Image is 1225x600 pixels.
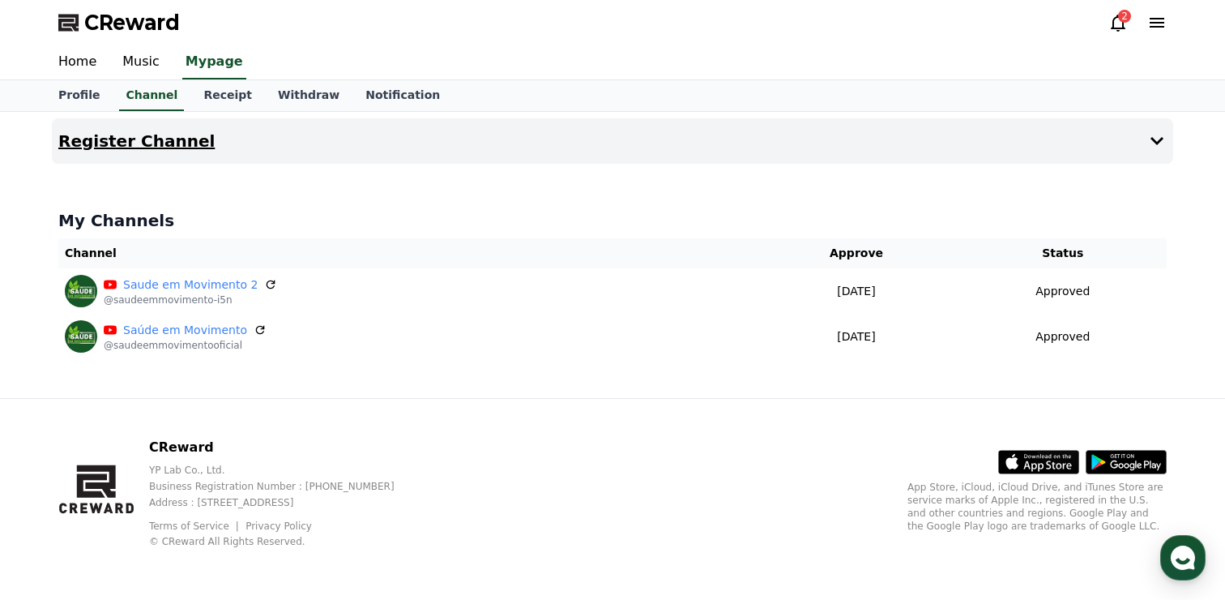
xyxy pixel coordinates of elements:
a: Withdraw [265,80,352,111]
p: Business Registration Number : [PHONE_NUMBER] [149,480,420,493]
a: Messages [107,465,209,506]
span: Messages [134,491,182,504]
span: CReward [84,10,180,36]
p: App Store, iCloud, iCloud Drive, and iTunes Store are service marks of Apple Inc., registered in ... [907,481,1167,533]
a: Saúde em Movimento [123,322,247,339]
a: Saude em Movimento 2 [123,276,258,294]
p: @saudeemmovimento-i5n [104,294,277,306]
button: Register Channel [52,118,1173,164]
a: Channel [119,80,184,111]
th: Status [959,238,1167,268]
a: Terms of Service [149,521,241,532]
p: Address : [STREET_ADDRESS] [149,496,420,509]
h4: Register Channel [58,132,215,150]
p: @saudeemmovimentooficial [104,339,267,352]
p: Approved [1035,283,1090,300]
p: [DATE] [761,328,953,345]
p: © CReward All Rights Reserved. [149,535,420,548]
p: [DATE] [761,283,953,300]
span: Settings [240,490,280,503]
p: Approved [1035,328,1090,345]
a: Settings [209,465,311,506]
span: Home [41,490,70,503]
a: Receipt [190,80,265,111]
img: Saude em Movimento 2 [65,275,97,307]
a: Music [109,45,173,79]
a: CReward [58,10,180,36]
img: Saúde em Movimento [65,320,97,353]
div: 2 [1118,10,1131,23]
p: CReward [149,438,420,457]
a: 2 [1108,13,1128,32]
p: YP Lab Co., Ltd. [149,464,420,477]
th: Approve [754,238,959,268]
a: Home [5,465,107,506]
a: Mypage [182,45,246,79]
th: Channel [58,238,754,268]
a: Privacy Policy [245,521,312,532]
a: Notification [352,80,453,111]
h4: My Channels [58,209,1167,232]
a: Home [45,45,109,79]
a: Profile [45,80,113,111]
